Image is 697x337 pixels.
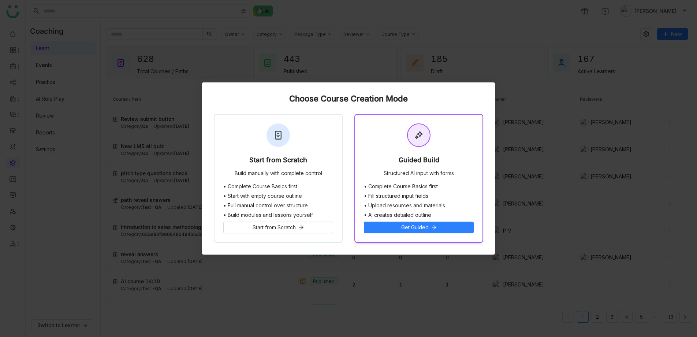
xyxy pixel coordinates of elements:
li: • Fill structured input fields [364,193,474,199]
span: Start from Scratch [253,223,296,232]
li: • Upload resources and materials [364,203,474,208]
button: Close [475,82,495,102]
li: • Full manual control over structure [223,203,333,208]
li: • Complete Course Basics first [223,184,333,189]
li: • Build modules and lessons yourself [223,212,333,218]
div: Structured AI input with forms [384,170,454,178]
div: Choose Course Creation Mode [214,94,483,103]
button: Get Guided [364,222,474,233]
div: Build manually with complete control [235,170,322,178]
div: Guided Build [399,156,439,167]
div: Start from Scratch [249,156,307,167]
li: • Start with empty course outline [223,193,333,199]
li: • Complete Course Basics first [364,184,474,189]
span: Get Guided [401,223,429,232]
button: Start from Scratch [223,222,333,233]
li: • AI creates detailed outline [364,212,474,218]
